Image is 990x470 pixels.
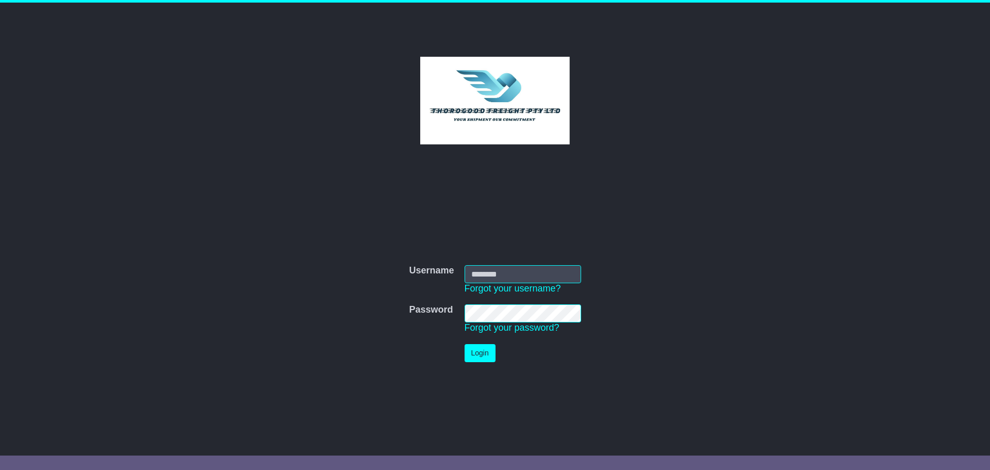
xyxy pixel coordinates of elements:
[409,265,454,277] label: Username
[420,57,570,144] img: Thorogood Freight Pty Ltd
[465,322,559,333] a: Forgot your password?
[409,304,453,316] label: Password
[465,344,496,362] button: Login
[465,283,561,294] a: Forgot your username?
